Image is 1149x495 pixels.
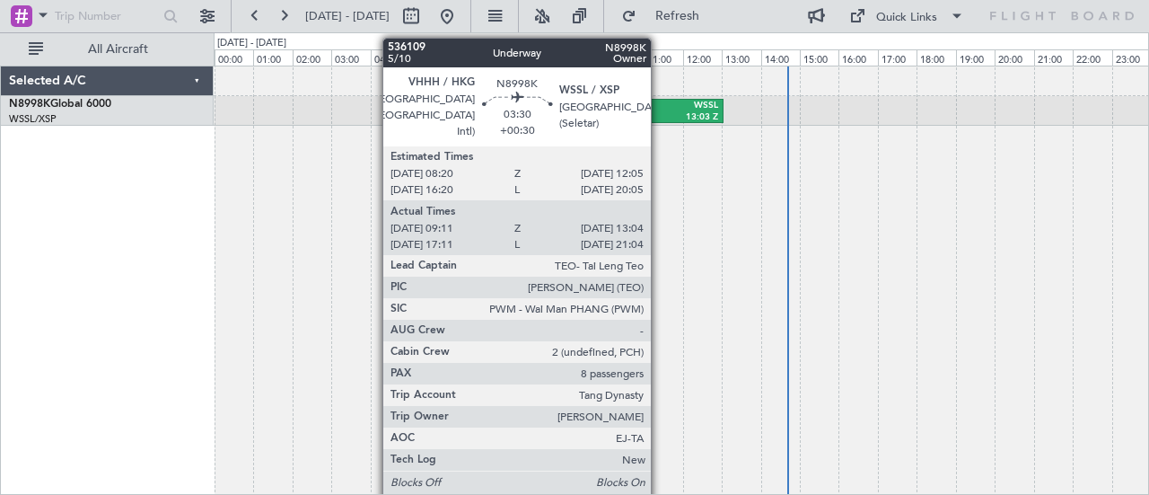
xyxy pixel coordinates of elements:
div: 11:00 [644,49,682,66]
div: 05:02 Z [416,111,466,124]
div: 12:00 [683,49,722,66]
div: 01:00 [253,49,292,66]
div: 14:00 [761,49,800,66]
a: N8998KGlobal 6000 [9,99,111,110]
button: Quick Links [840,2,973,31]
div: 19:00 [956,49,995,66]
div: 08:00 [527,49,566,66]
div: 20:00 [995,49,1033,66]
div: 21:00 [1034,49,1073,66]
div: 04:00 [371,49,409,66]
div: 07:52 Z [466,111,516,124]
span: N8998K [9,99,50,110]
div: 09:00 [566,49,604,66]
div: 06:00 [449,49,487,66]
div: 13:03 Z [648,111,718,124]
div: 17:00 [878,49,917,66]
div: 05:00 [409,49,448,66]
div: 02:00 [293,49,331,66]
button: All Aircraft [20,35,195,64]
div: 03:00 [331,49,370,66]
div: 10:00 [605,49,644,66]
div: 18:00 [917,49,955,66]
div: 13:00 [722,49,760,66]
input: Trip Number [55,3,158,30]
div: VHHH [579,100,649,112]
button: Refresh [613,2,721,31]
a: WSSL/XSP [9,112,57,126]
span: [DATE] - [DATE] [305,8,390,24]
div: 07:00 [487,49,526,66]
div: 00:00 [215,49,253,66]
div: WSSL [648,100,718,112]
span: All Aircraft [47,43,189,56]
div: 09:13 Z [579,111,649,124]
div: VHHH [466,100,516,112]
div: Quick Links [876,9,937,27]
div: VTBD [416,100,466,112]
div: 22:00 [1073,49,1111,66]
div: 15:00 [800,49,838,66]
span: Refresh [640,10,715,22]
div: [DATE] - [DATE] [217,36,286,51]
div: 16:00 [838,49,877,66]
